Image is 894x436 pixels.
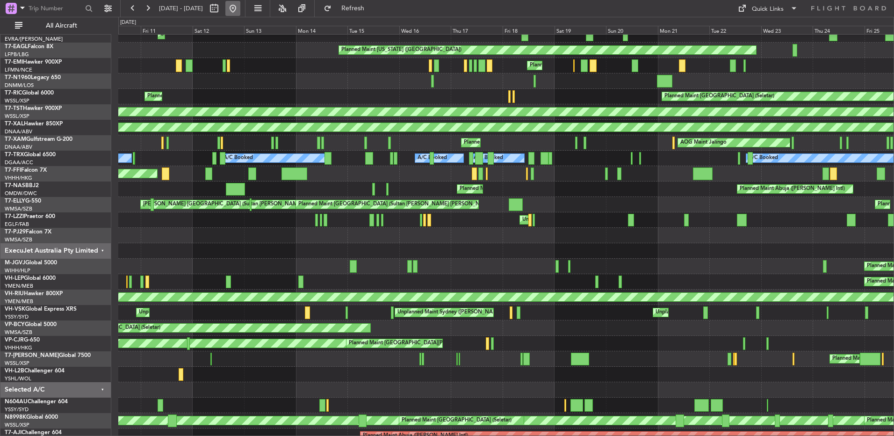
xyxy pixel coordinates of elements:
div: Quick Links [752,5,784,14]
div: AOG Maint Jalingo [680,136,727,150]
span: T7-RIC [5,90,22,96]
a: WMSA/SZB [5,329,32,336]
span: T7-PJ29 [5,229,26,235]
div: Sat 12 [193,26,245,34]
div: Fri 18 [503,26,555,34]
div: Mon 21 [658,26,710,34]
div: A/C Booked [418,151,447,165]
a: WMSA/SZB [5,205,32,212]
a: LFPB/LBG [5,51,29,58]
div: Sun 20 [606,26,658,34]
a: T7-EAGLFalcon 8X [5,44,53,50]
span: T7-XAM [5,137,26,142]
a: T7-ELLYG-550 [5,198,41,204]
a: VH-RIUHawker 800XP [5,291,63,297]
a: T7-LZZIPraetor 600 [5,214,55,219]
span: VH-LEP [5,276,24,281]
div: Planned Maint [GEOGRAPHIC_DATA] (Seletar) [147,89,257,103]
a: VH-L2BChallenger 604 [5,368,65,374]
a: WMSA/SZB [5,236,32,243]
div: [DATE] [120,19,136,27]
a: OMDW/DWC [5,190,37,197]
button: All Aircraft [10,18,101,33]
button: Refresh [319,1,375,16]
div: Planned Maint [PERSON_NAME] [530,58,608,73]
a: T7-TRXGlobal 6500 [5,152,56,158]
div: Tue 22 [709,26,761,34]
a: DNMM/LOS [5,82,34,89]
button: Quick Links [733,1,802,16]
span: N8998K [5,414,26,420]
a: VP-CJRG-650 [5,337,40,343]
div: Mon 14 [296,26,348,34]
div: Thu 24 [813,26,865,34]
span: All Aircraft [24,22,99,29]
span: VH-L2B [5,368,24,374]
span: T7-XAL [5,121,24,127]
span: VP-CJR [5,337,24,343]
span: T7-EAGL [5,44,28,50]
div: Planned Maint [GEOGRAPHIC_DATA][PERSON_NAME] (Mineta [GEOGRAPHIC_DATA][PERSON_NAME]) [349,336,599,350]
a: DGAA/ACC [5,159,33,166]
a: T7-FFIFalcon 7X [5,167,47,173]
div: Unplanned Maint [GEOGRAPHIC_DATA] ([GEOGRAPHIC_DATA]) [522,213,676,227]
div: Planned Maint [US_STATE] ([GEOGRAPHIC_DATA]) [341,43,461,57]
a: VHHH/HKG [5,344,32,351]
span: T7-TST [5,106,23,111]
a: YSSY/SYD [5,406,29,413]
a: T7-[PERSON_NAME]Global 7500 [5,353,91,358]
span: Refresh [333,5,373,12]
a: T7-PJ29Falcon 7X [5,229,51,235]
a: WSSL/XSP [5,113,29,120]
a: T7-N1960Legacy 650 [5,75,61,80]
a: LFMN/NCE [5,66,32,73]
div: [PERSON_NAME] [GEOGRAPHIC_DATA] (Sultan [PERSON_NAME] [PERSON_NAME] - Subang) [143,197,369,211]
span: [DATE] - [DATE] [159,4,203,13]
div: Unplanned Maint Sydney ([PERSON_NAME] Intl) [139,305,254,320]
span: M-JGVJ [5,260,25,266]
a: YSSY/SYD [5,313,29,320]
a: N8998KGlobal 6000 [5,414,58,420]
span: T7-TRX [5,152,24,158]
a: DNAA/ABV [5,144,32,151]
div: Sat 19 [555,26,606,34]
div: A/C Booked [223,151,253,165]
span: T7-[PERSON_NAME] [5,353,59,358]
div: Planned Maint [GEOGRAPHIC_DATA] (Seletar) [664,89,774,103]
a: T7-EMIHawker 900XP [5,59,62,65]
a: T7-AJIChallenger 604 [5,430,62,436]
span: T7-FFI [5,167,21,173]
a: EGLF/FAB [5,221,29,228]
div: Tue 15 [347,26,399,34]
a: T7-TSTHawker 900XP [5,106,62,111]
a: WSSL/XSP [5,360,29,367]
a: YSHL/WOL [5,375,31,382]
a: YMEN/MEB [5,298,33,305]
a: M-JGVJGlobal 5000 [5,260,57,266]
span: VH-RIU [5,291,24,297]
div: Wed 16 [399,26,451,34]
span: VP-BCY [5,322,25,327]
div: Unplanned Maint Sydney ([PERSON_NAME] Intl) [656,305,771,320]
input: Trip Number [29,1,82,15]
div: A/C Booked [474,151,503,165]
div: Wed 23 [761,26,813,34]
span: T7-NAS [5,183,25,189]
a: DNAA/ABV [5,128,32,135]
a: T7-RICGlobal 6000 [5,90,54,96]
span: N604AU [5,399,28,405]
span: T7-AJI [5,430,22,436]
div: Planned Maint Abuja ([PERSON_NAME] Intl) [464,136,569,150]
span: T7-N1960 [5,75,31,80]
a: WSSL/XSP [5,97,29,104]
div: Thu 17 [451,26,503,34]
span: T7-EMI [5,59,23,65]
div: Planned Maint Abuja ([PERSON_NAME] Intl) [460,182,565,196]
div: Planned Maint Abuja ([PERSON_NAME] Intl) [740,182,845,196]
a: VHHH/HKG [5,174,32,182]
div: Planned Maint [GEOGRAPHIC_DATA] (Sultan [PERSON_NAME] [PERSON_NAME] - Subang) [298,197,516,211]
span: T7-ELLY [5,198,25,204]
a: T7-XAMGulfstream G-200 [5,137,72,142]
a: WSSL/XSP [5,421,29,429]
div: Fri 11 [141,26,193,34]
